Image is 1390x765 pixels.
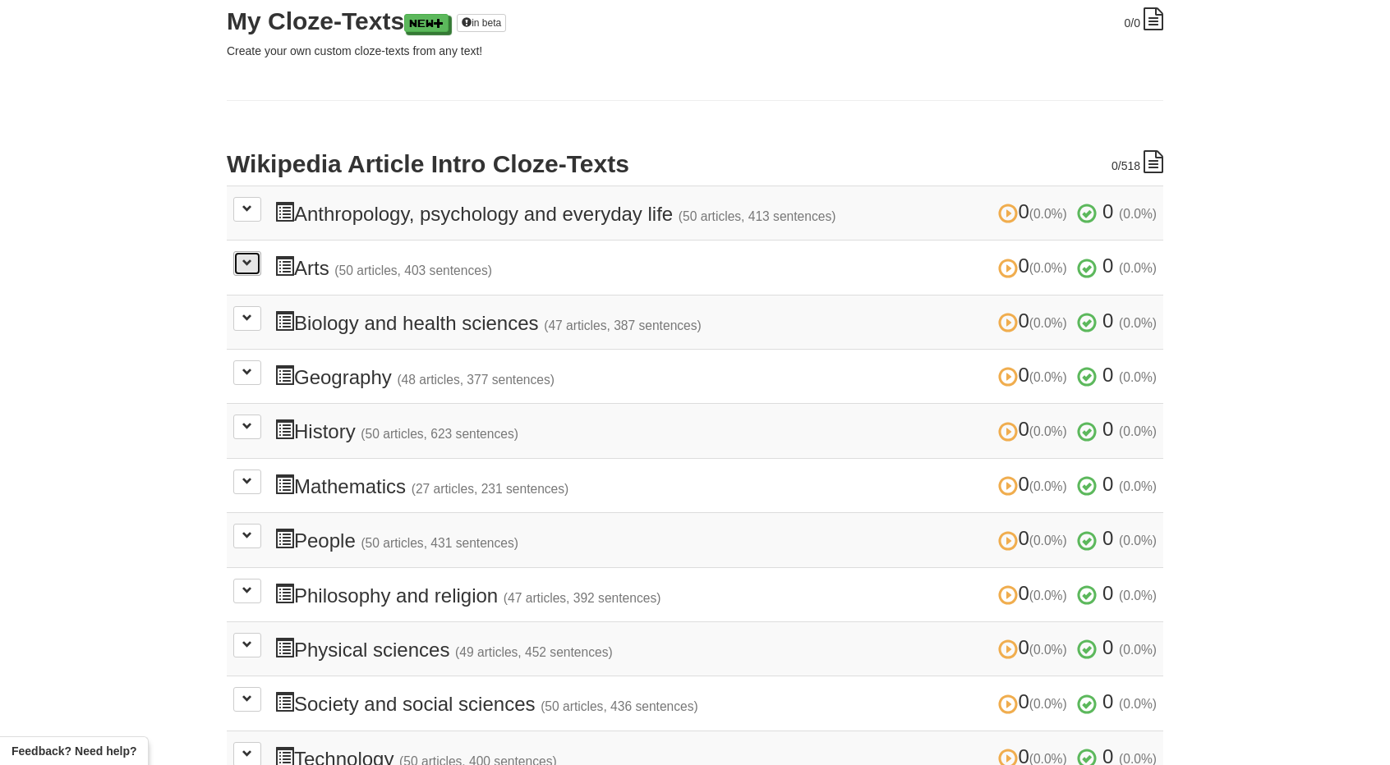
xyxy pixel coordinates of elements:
[455,645,613,659] small: (49 articles, 452 sentences)
[1119,261,1157,275] small: (0.0%)
[274,637,1157,661] h3: Physical sciences
[274,310,1157,334] h3: Biology and health sciences
[361,427,518,441] small: (50 articles, 623 sentences)
[412,482,569,496] small: (27 articles, 231 sentences)
[1102,636,1113,658] span: 0
[397,373,555,387] small: (48 articles, 377 sentences)
[1119,424,1157,438] small: (0.0%)
[274,419,1157,442] h3: History
[998,254,1072,277] span: 0
[274,528,1157,552] h3: People
[274,201,1157,225] h3: Anthropology, psychology and everyday life
[227,43,1163,59] p: Create your own custom cloze-texts from any text!
[274,691,1157,715] h3: Society and social sciences
[1029,207,1067,221] small: (0.0%)
[998,418,1072,440] span: 0
[1119,534,1157,547] small: (0.0%)
[998,636,1072,658] span: 0
[998,364,1072,386] span: 0
[679,209,836,223] small: (50 articles, 413 sentences)
[1119,479,1157,493] small: (0.0%)
[274,255,1157,279] h3: Arts
[1125,16,1131,30] span: 0
[334,263,492,277] small: (50 articles, 403 sentences)
[998,527,1072,549] span: 0
[1119,697,1157,711] small: (0.0%)
[1102,364,1113,386] span: 0
[1119,207,1157,221] small: (0.0%)
[544,318,702,332] small: (47 articles, 387 sentences)
[1125,7,1163,31] div: /0
[1119,316,1157,330] small: (0.0%)
[274,364,1157,388] h3: Geography
[1029,697,1067,711] small: (0.0%)
[1102,527,1113,549] span: 0
[1112,159,1118,172] span: 0
[998,473,1072,495] span: 0
[1029,643,1067,657] small: (0.0%)
[998,309,1072,332] span: 0
[1029,534,1067,547] small: (0.0%)
[227,7,1163,34] h2: My Cloze-Texts
[1102,582,1113,604] span: 0
[1102,690,1113,712] span: 0
[998,200,1072,222] span: 0
[1102,473,1113,495] span: 0
[1029,316,1067,330] small: (0.0%)
[1119,370,1157,384] small: (0.0%)
[1102,309,1113,332] span: 0
[1029,479,1067,493] small: (0.0%)
[1029,424,1067,438] small: (0.0%)
[998,582,1072,604] span: 0
[457,14,506,32] a: in beta
[1102,418,1113,440] span: 0
[404,14,449,32] a: New
[274,474,1157,497] h3: Mathematics
[1119,589,1157,602] small: (0.0%)
[274,583,1157,607] h3: Philosophy and religion
[1029,370,1067,384] small: (0.0%)
[12,743,136,759] span: Open feedback widget
[227,150,1163,177] h2: Wikipedia Article Intro Cloze-Texts
[1029,589,1067,602] small: (0.0%)
[1029,261,1067,275] small: (0.0%)
[541,699,698,713] small: (50 articles, 436 sentences)
[1102,200,1113,222] span: 0
[998,690,1072,712] span: 0
[1102,254,1113,277] span: 0
[1112,150,1163,174] div: /518
[1119,643,1157,657] small: (0.0%)
[361,536,518,550] small: (50 articles, 431 sentences)
[504,591,661,605] small: (47 articles, 392 sentences)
